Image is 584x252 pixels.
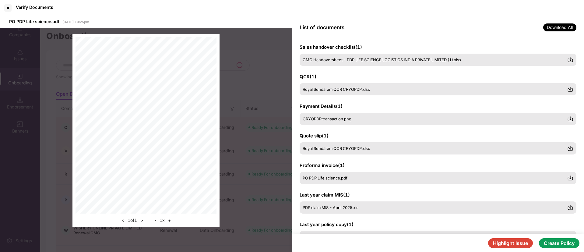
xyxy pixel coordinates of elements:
div: 1 of 1 [120,217,145,224]
span: Royal Sundaram QCR CRYOPDP.xlsx [303,87,370,92]
span: Download All [543,23,576,31]
span: Last year claim MIS ( 1 ) [300,192,350,198]
span: Proforma invoice ( 1 ) [300,162,345,168]
button: Create Policy [539,238,579,248]
button: < [120,217,126,224]
span: Last year policy copy ( 1 ) [300,222,354,227]
button: + [166,217,173,224]
button: - [153,217,158,224]
div: 1 x [153,217,173,224]
span: Quote slip ( 1 ) [300,133,329,139]
button: Highlight Issue [488,238,533,248]
span: PO PDP Life science.pdf [9,19,59,24]
img: svg+xml;base64,PHN2ZyBpZD0iRG93bmxvYWQtMzJ4MzIiIHhtbG5zPSJodHRwOi8vd3d3LnczLm9yZy8yMDAwL3N2ZyIgd2... [567,57,573,63]
img: svg+xml;base64,PHN2ZyBpZD0iRG93bmxvYWQtMzJ4MzIiIHhtbG5zPSJodHRwOi8vd3d3LnczLm9yZy8yMDAwL3N2ZyIgd2... [567,86,573,92]
span: QCR ( 1 ) [300,74,316,80]
div: Verify Documents [16,5,53,10]
button: > [139,217,145,224]
span: GMC Handoversheet - PDP LIFE SCIENCE LOGISTICS INDIA PRIVATE LIMITED (1).xlsx [303,57,461,62]
img: svg+xml;base64,PHN2ZyBpZD0iRG93bmxvYWQtMzJ4MzIiIHhtbG5zPSJodHRwOi8vd3d3LnczLm9yZy8yMDAwL3N2ZyIgd2... [567,145,573,151]
span: List of documents [300,24,344,30]
img: svg+xml;base64,PHN2ZyBpZD0iRG93bmxvYWQtMzJ4MzIiIHhtbG5zPSJodHRwOi8vd3d3LnczLm9yZy8yMDAwL3N2ZyIgd2... [567,204,573,211]
span: PDP claim MIS - April'2025.xls [303,205,358,210]
img: svg+xml;base64,PHN2ZyBpZD0iRG93bmxvYWQtMzJ4MzIiIHhtbG5zPSJodHRwOi8vd3d3LnczLm9yZy8yMDAwL3N2ZyIgd2... [567,116,573,122]
span: Sales handover checklist ( 1 ) [300,44,362,50]
span: Payment Details ( 1 ) [300,103,343,109]
span: [DATE] 10:25pm [62,20,89,24]
img: svg+xml;base64,PHN2ZyBpZD0iRG93bmxvYWQtMzJ4MzIiIHhtbG5zPSJodHRwOi8vd3d3LnczLm9yZy8yMDAwL3N2ZyIgd2... [567,175,573,181]
span: Royal Sundaram QCR CRYOPDP.xlsx [303,146,370,151]
span: PO PDP Life science.pdf [303,176,347,180]
span: CRYOPDP transaction.png [303,116,351,121]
